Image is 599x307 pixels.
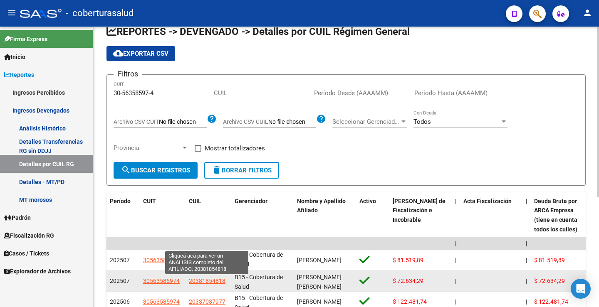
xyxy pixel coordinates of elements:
[534,198,577,233] span: Deuda Bruta por ARCA Empresa (tiene en cuenta todos los cuiles)
[106,26,410,37] span: REPORTES -> DEVENGADO -> Detalles por CUIL Régimen General
[522,192,531,238] datatable-header-cell: |
[114,144,181,152] span: Provincia
[413,118,431,125] span: Todos
[223,118,268,125] span: Archivo CSV CUIL
[212,165,222,175] mat-icon: delete
[110,257,130,263] span: 202507
[297,298,342,305] span: [PERSON_NAME]
[463,198,512,204] span: Acta Fiscalización
[455,298,456,305] span: |
[235,274,283,290] span: B15 - Cobertura de Salud
[526,257,527,263] span: |
[110,198,131,204] span: Período
[393,278,423,284] span: $ 72.634,29
[393,298,427,305] span: $ 122.481,74
[159,118,207,126] input: Archivo CSV CUIT
[526,240,527,247] span: |
[66,4,134,22] span: - coberturasalud
[455,278,456,284] span: |
[526,298,527,305] span: |
[534,278,565,284] span: $ 72.634,29
[186,192,231,238] datatable-header-cell: CUIL
[393,257,423,263] span: $ 81.519,89
[4,52,25,61] span: Inicio
[106,192,140,238] datatable-header-cell: Período
[526,278,527,284] span: |
[534,257,565,263] span: $ 81.519,89
[114,68,142,80] h3: Filtros
[4,267,71,276] span: Explorador de Archivos
[113,50,168,57] span: Exportar CSV
[571,279,591,299] div: Open Intercom Messenger
[235,251,283,268] span: B15 - Cobertura de Salud
[189,198,201,204] span: CUIL
[235,198,267,204] span: Gerenciador
[4,231,54,240] span: Fiscalización RG
[113,48,123,58] mat-icon: cloud_download
[143,298,180,305] span: 30563585974
[189,278,225,284] span: 20381854818
[455,198,457,204] span: |
[140,192,186,238] datatable-header-cell: CUIT
[4,249,49,258] span: Casos / Tickets
[582,8,592,18] mat-icon: person
[143,278,180,284] span: 30563585974
[205,143,265,153] span: Mostrar totalizadores
[231,192,294,238] datatable-header-cell: Gerenciador
[4,213,31,222] span: Padrón
[359,198,376,204] span: Activo
[297,274,342,290] span: [PERSON_NAME] [PERSON_NAME]
[4,70,34,79] span: Reportes
[7,8,17,18] mat-icon: menu
[455,257,456,263] span: |
[143,198,156,204] span: CUIT
[531,192,593,238] datatable-header-cell: Deuda Bruta por ARCA Empresa (tiene en cuenta todos los cuiles)
[297,198,346,214] span: Nombre y Apellido Afiliado
[121,165,131,175] mat-icon: search
[110,298,130,305] span: 202506
[534,298,568,305] span: $ 122.481,74
[121,167,190,174] span: Buscar Registros
[189,257,225,263] span: 20337037977
[143,257,180,263] span: 30563585974
[4,34,47,44] span: Firma Express
[110,278,130,284] span: 202507
[455,240,457,247] span: |
[460,192,522,238] datatable-header-cell: Acta Fiscalización
[114,162,198,179] button: Buscar Registros
[393,198,446,223] span: [PERSON_NAME] de Fiscalización e Incobrable
[114,118,159,125] span: Archivo CSV CUIT
[356,192,389,238] datatable-header-cell: Activo
[452,192,460,238] datatable-header-cell: |
[204,162,279,179] button: Borrar Filtros
[526,198,527,204] span: |
[316,114,326,124] mat-icon: help
[297,257,342,263] span: [PERSON_NAME]
[389,192,452,238] datatable-header-cell: Deuda Bruta Neto de Fiscalización e Incobrable
[332,118,400,125] span: Seleccionar Gerenciador
[106,46,175,61] button: Exportar CSV
[268,118,316,126] input: Archivo CSV CUIL
[189,298,225,305] span: 20337037977
[207,114,217,124] mat-icon: help
[294,192,356,238] datatable-header-cell: Nombre y Apellido Afiliado
[212,167,272,174] span: Borrar Filtros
